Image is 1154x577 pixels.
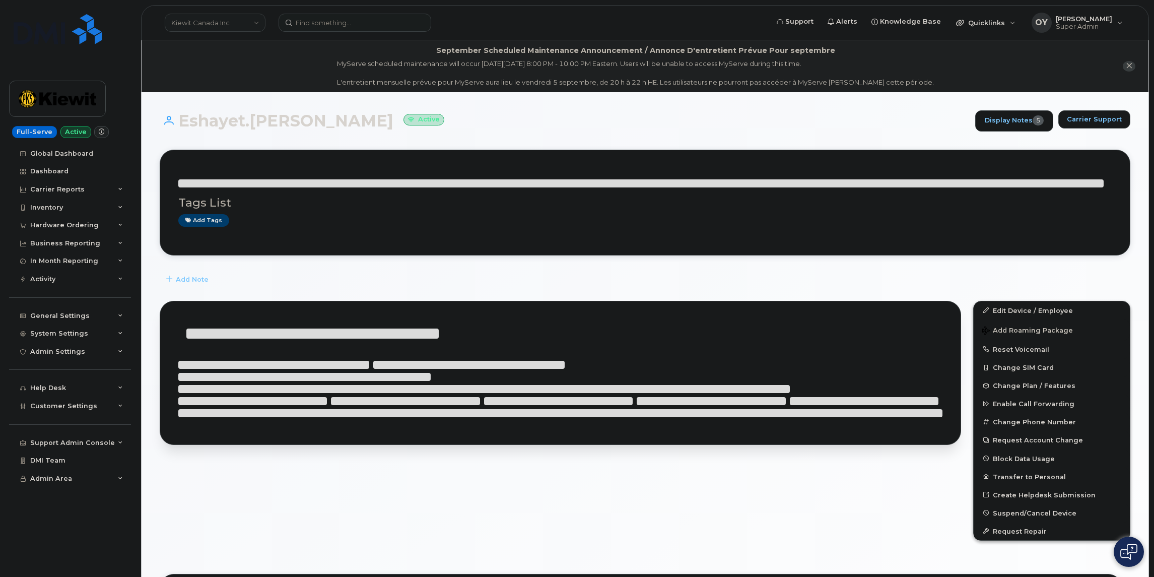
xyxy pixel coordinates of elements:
[974,395,1130,413] button: Enable Call Forwarding
[178,197,1112,209] h3: Tags List
[975,110,1053,132] a: Display Notes5
[1123,61,1135,72] button: close notification
[160,271,217,289] button: Add Note
[1067,114,1122,124] span: Carrier Support
[974,450,1130,468] button: Block Data Usage
[974,486,1130,504] a: Create Helpdesk Submission
[160,112,970,130] h1: Eshayet.[PERSON_NAME]
[993,400,1074,408] span: Enable Call Forwarding
[1033,115,1044,125] span: 5
[337,59,934,87] div: MyServe scheduled maintenance will occur [DATE][DATE] 8:00 PM - 10:00 PM Eastern. Users will be u...
[974,504,1130,522] button: Suspend/Cancel Device
[974,376,1130,395] button: Change Plan / Features
[436,45,835,56] div: September Scheduled Maintenance Announcement / Annonce D'entretient Prévue Pour septembre
[1120,544,1137,560] img: Open chat
[178,214,229,227] a: Add tags
[974,340,1130,358] button: Reset Voicemail
[176,275,209,284] span: Add Note
[974,522,1130,540] button: Request Repair
[974,301,1130,319] a: Edit Device / Employee
[974,431,1130,449] button: Request Account Change
[1058,110,1130,129] button: Carrier Support
[993,382,1075,390] span: Change Plan / Features
[993,509,1076,517] span: Suspend/Cancel Device
[974,468,1130,486] button: Transfer to Personal
[403,114,444,125] small: Active
[974,358,1130,376] button: Change SIM Card
[974,413,1130,431] button: Change Phone Number
[982,327,1073,336] span: Add Roaming Package
[974,319,1130,340] button: Add Roaming Package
